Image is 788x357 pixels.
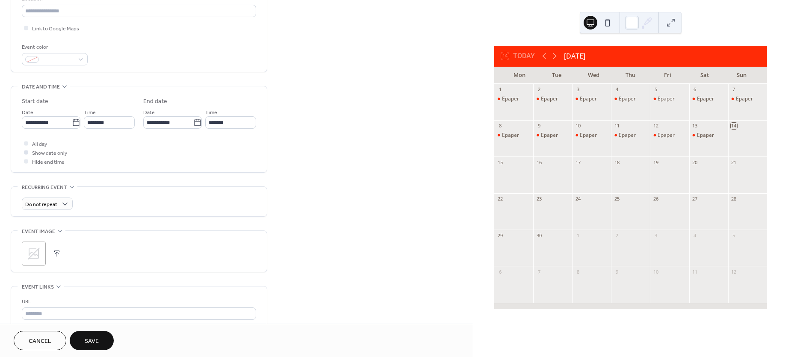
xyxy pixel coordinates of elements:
[652,232,659,239] div: 3
[612,67,649,84] div: Thu
[614,232,620,239] div: 2
[536,232,542,239] div: 30
[650,95,689,103] div: Epaper
[689,132,728,139] div: Epaper
[497,123,503,129] div: 8
[32,149,67,158] span: Show date only
[697,132,714,139] div: Epaper
[652,159,659,165] div: 19
[686,67,723,84] div: Sat
[575,232,581,239] div: 1
[692,196,698,202] div: 27
[22,108,33,117] span: Date
[614,196,620,202] div: 25
[575,123,581,129] div: 10
[614,268,620,275] div: 9
[580,95,597,103] div: Epaper
[533,132,572,139] div: Epaper
[614,159,620,165] div: 18
[736,95,753,103] div: Epaper
[572,95,611,103] div: Epaper
[692,86,698,93] div: 6
[658,95,675,103] div: Epaper
[494,95,533,103] div: Epaper
[564,51,585,61] div: [DATE]
[70,331,114,350] button: Save
[536,196,542,202] div: 23
[22,283,54,292] span: Event links
[652,123,659,129] div: 12
[575,67,612,84] div: Wed
[502,95,519,103] div: Epaper
[497,159,503,165] div: 15
[32,140,47,149] span: All day
[538,67,575,84] div: Tue
[497,196,503,202] div: 22
[541,132,558,139] div: Epaper
[614,123,620,129] div: 11
[497,232,503,239] div: 29
[575,268,581,275] div: 8
[652,268,659,275] div: 10
[731,159,737,165] div: 21
[692,232,698,239] div: 4
[22,183,67,192] span: Recurring event
[731,196,737,202] div: 28
[619,132,636,139] div: Epaper
[575,159,581,165] div: 17
[22,43,86,52] div: Event color
[536,159,542,165] div: 16
[650,132,689,139] div: Epaper
[723,67,760,84] div: Sun
[536,86,542,93] div: 2
[611,95,650,103] div: Epaper
[697,95,714,103] div: Epaper
[536,268,542,275] div: 7
[22,227,55,236] span: Event image
[731,123,737,129] div: 14
[614,86,620,93] div: 4
[731,268,737,275] div: 12
[541,95,558,103] div: Epaper
[611,132,650,139] div: Epaper
[692,268,698,275] div: 11
[575,196,581,202] div: 24
[731,86,737,93] div: 7
[22,242,46,266] div: ;
[29,337,51,346] span: Cancel
[652,86,659,93] div: 5
[22,297,254,306] div: URL
[497,268,503,275] div: 6
[533,95,572,103] div: Epaper
[728,95,767,103] div: Epaper
[501,67,538,84] div: Mon
[85,337,99,346] span: Save
[692,159,698,165] div: 20
[731,232,737,239] div: 5
[502,132,519,139] div: Epaper
[84,108,96,117] span: Time
[658,132,675,139] div: Epaper
[536,123,542,129] div: 9
[32,24,79,33] span: Link to Google Maps
[22,97,48,106] div: Start date
[652,196,659,202] div: 26
[575,86,581,93] div: 3
[14,331,66,350] button: Cancel
[572,132,611,139] div: Epaper
[497,86,503,93] div: 1
[619,95,636,103] div: Epaper
[25,200,57,209] span: Do not repeat
[22,83,60,91] span: Date and time
[494,132,533,139] div: Epaper
[143,108,155,117] span: Date
[32,158,65,167] span: Hide end time
[205,108,217,117] span: Time
[580,132,597,139] div: Epaper
[649,67,686,84] div: Fri
[689,95,728,103] div: Epaper
[692,123,698,129] div: 13
[143,97,167,106] div: End date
